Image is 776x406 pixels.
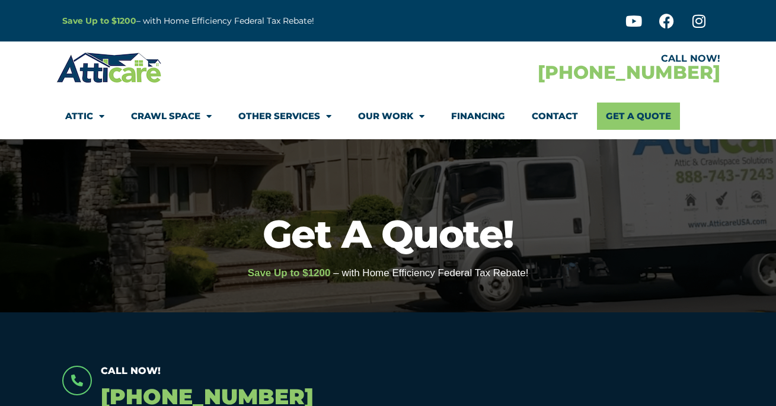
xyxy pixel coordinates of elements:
[65,103,711,130] nav: Menu
[532,103,578,130] a: Contact
[238,103,331,130] a: Other Services
[597,103,680,130] a: Get A Quote
[131,103,212,130] a: Crawl Space
[62,14,446,28] p: – with Home Efficiency Federal Tax Rebate!
[101,365,161,376] span: Call Now!
[451,103,505,130] a: Financing
[333,267,528,279] span: – with Home Efficiency Federal Tax Rebate!
[388,54,720,63] div: CALL NOW!
[248,267,331,279] span: Save Up to $1200
[6,215,770,253] h1: Get A Quote!
[358,103,424,130] a: Our Work
[62,15,136,26] a: Save Up to $1200
[65,103,104,130] a: Attic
